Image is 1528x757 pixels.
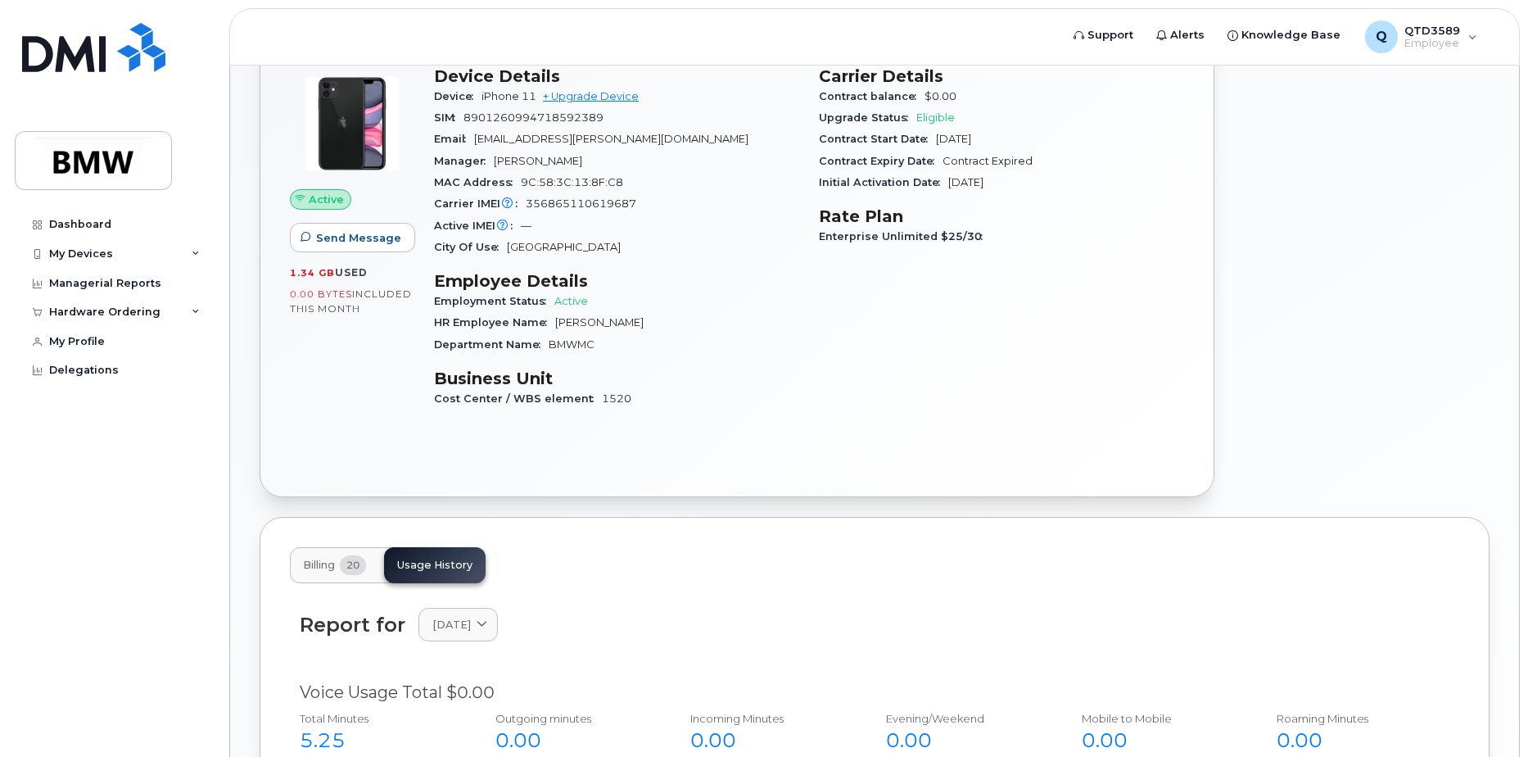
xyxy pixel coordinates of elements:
a: Support [1062,19,1145,52]
a: + Upgrade Device [543,90,639,102]
span: Contract Start Date [819,133,936,145]
span: BMWMC [549,338,594,351]
span: Manager [434,155,494,167]
span: 1.34 GB [290,267,335,279]
div: 0.00 [690,727,850,755]
div: 5.25 [300,727,459,755]
span: Enterprise Unlimited $25/30 [819,230,991,243]
h3: Rate Plan [819,206,1184,226]
div: Report for [300,614,405,636]
span: Carrier IMEI [434,197,526,210]
div: 0.00 [1082,727,1241,755]
span: [GEOGRAPHIC_DATA] [507,241,621,253]
span: HR Employee Name [434,316,555,329]
span: SIM [434,111,463,124]
span: Upgrade Status [819,111,916,124]
span: 8901260994718592389 [463,111,604,124]
span: Q [1376,27,1387,47]
span: Support [1087,27,1133,43]
div: 0.00 [495,727,655,755]
span: Billing [303,559,335,572]
span: [DATE] [948,176,983,188]
span: used [335,266,368,279]
iframe: Messenger Launcher [1457,686,1516,745]
span: Initial Activation Date [819,176,948,188]
span: 0.00 Bytes [290,288,352,300]
div: Incoming Minutes [690,711,850,727]
div: Total Minutes [300,711,459,727]
span: iPhone 11 [481,90,536,102]
span: Cost Center / WBS element [434,392,602,405]
span: City Of Use [434,241,507,253]
span: included this month [290,288,412,315]
span: 356865110619687 [526,197,636,210]
span: Department Name [434,338,549,351]
span: Contract balance [819,90,924,102]
span: Knowledge Base [1241,27,1340,43]
div: QTD3589 [1354,20,1489,53]
button: Send Message [290,223,415,252]
span: [DATE] [432,617,471,632]
span: Active [309,192,344,207]
span: [PERSON_NAME] [494,155,582,167]
span: Employment Status [434,295,554,307]
h3: Employee Details [434,271,799,291]
div: 0.00 [886,727,1046,755]
span: [EMAIL_ADDRESS][PERSON_NAME][DOMAIN_NAME] [474,133,748,145]
img: iPhone_11.jpg [303,75,401,173]
span: $0.00 [924,90,956,102]
span: Employee [1404,37,1460,50]
span: 1520 [602,392,631,405]
span: Email [434,133,474,145]
span: QTD3589 [1404,24,1460,37]
div: Outgoing minutes [495,711,655,727]
span: Contract Expired [943,155,1033,167]
span: Device [434,90,481,102]
span: Send Message [316,230,401,246]
span: Eligible [916,111,955,124]
span: MAC Address [434,176,521,188]
div: Roaming Minutes [1277,711,1436,727]
div: Evening/Weekend [886,711,1046,727]
a: Knowledge Base [1216,19,1352,52]
span: — [521,220,531,232]
h3: Business Unit [434,369,799,388]
span: 20 [340,555,366,575]
a: Alerts [1145,19,1216,52]
span: [PERSON_NAME] [555,316,644,329]
span: [DATE] [936,133,971,145]
span: Alerts [1170,27,1205,43]
a: [DATE] [418,608,498,641]
div: 0.00 [1277,727,1436,755]
span: 9C:58:3C:13:8F:C8 [521,176,623,188]
span: Contract Expiry Date [819,155,943,167]
h3: Carrier Details [819,66,1184,86]
span: Active [554,295,588,307]
div: Mobile to Mobile [1082,711,1241,727]
span: Active IMEI [434,220,521,232]
h3: Device Details [434,66,799,86]
div: Voice Usage Total $0.00 [300,681,1449,705]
